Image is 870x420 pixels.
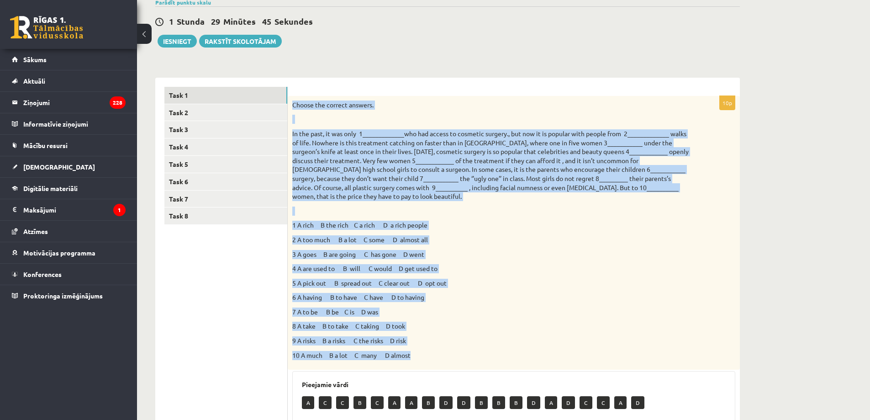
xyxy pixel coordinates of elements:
a: Task 3 [164,121,287,138]
p: 9 A risks B a risks C the risks D risk [292,336,690,346]
span: Minūtes [223,16,256,27]
p: 3 A goes B are going C has gone D went [292,250,690,259]
p: 1 A rich B the rich C a rich D a rich people [292,221,690,230]
legend: Maksājumi [23,199,126,220]
p: C [580,396,592,409]
span: 29 [211,16,220,27]
h3: Pieejamie vārdi [302,381,726,388]
p: A [388,396,401,409]
p: 5 A pick out B spread out C clear out D opt out [292,279,690,288]
span: Proktoringa izmēģinājums [23,292,103,300]
a: Informatīvie ziņojumi [12,113,126,134]
i: 1 [113,204,126,216]
a: Ziņojumi228 [12,92,126,113]
p: C [371,396,384,409]
span: Aktuāli [23,77,45,85]
a: Aktuāli [12,70,126,91]
a: Rakstīt skolotājam [199,35,282,48]
a: Proktoringa izmēģinājums [12,285,126,306]
span: 1 [169,16,174,27]
p: 10 A much B a lot C many D almost [292,351,690,360]
p: D [631,396,644,409]
legend: Informatīvie ziņojumi [23,113,126,134]
a: Konferences [12,264,126,285]
legend: Ziņojumi [23,92,126,113]
p: 2 A too much B a lot C some D almost all [292,235,690,245]
a: [DEMOGRAPHIC_DATA] [12,156,126,177]
p: B [353,396,366,409]
p: C [319,396,332,409]
span: Konferences [23,270,62,278]
span: Sākums [23,55,47,64]
p: Choose the correct answers. [292,101,690,110]
button: Iesniegt [158,35,197,48]
p: D [527,396,540,409]
span: Digitālie materiāli [23,184,78,192]
a: Rīgas 1. Tālmācības vidusskola [10,16,83,39]
a: Task 1 [164,87,287,104]
span: 45 [262,16,271,27]
a: Task 2 [164,104,287,121]
span: Mācību resursi [23,141,68,149]
a: Sākums [12,49,126,70]
p: 8 A take B to take C taking D took [292,322,690,331]
p: 4 A are used to B will C would D get used to [292,264,690,273]
p: In the past, it was only 1_____________who had access to cosmetic surgery., but now it is popular... [292,129,690,201]
p: 10p [719,96,735,110]
p: A [405,396,417,409]
p: C [336,396,349,409]
p: B [492,396,505,409]
p: B [422,396,435,409]
span: [DEMOGRAPHIC_DATA] [23,163,95,171]
a: Digitālie materiāli [12,178,126,199]
a: Maksājumi1 [12,199,126,220]
p: A [545,396,557,409]
a: Mācību resursi [12,135,126,156]
p: D [439,396,453,409]
span: Atzīmes [23,227,48,235]
p: D [457,396,470,409]
p: 6 A having B to have C have D to having [292,293,690,302]
a: Task 4 [164,138,287,155]
p: B [510,396,522,409]
i: 228 [110,96,126,109]
p: B [475,396,488,409]
span: Sekundes [274,16,313,27]
span: Motivācijas programma [23,249,95,257]
p: D [562,396,575,409]
span: Stunda [177,16,205,27]
p: C [597,396,610,409]
p: A [614,396,627,409]
a: Task 8 [164,207,287,224]
a: Atzīmes [12,221,126,242]
p: 7 A to be B be C is D was [292,308,690,317]
a: Task 7 [164,191,287,207]
a: Task 5 [164,156,287,173]
a: Task 6 [164,173,287,190]
a: Motivācijas programma [12,242,126,263]
p: A [302,396,314,409]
